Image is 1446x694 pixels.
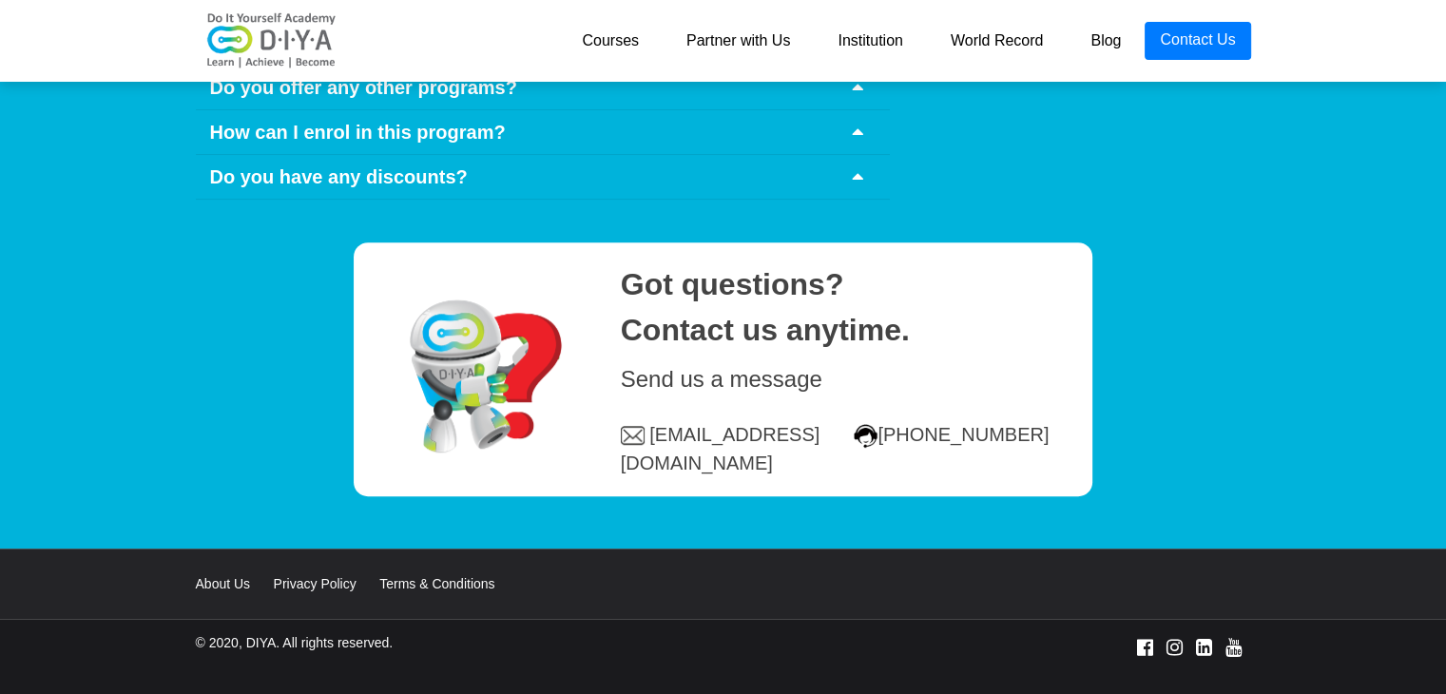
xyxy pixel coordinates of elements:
[387,266,592,472] img: Diya%20Mascot2-min.png
[1145,22,1250,60] a: Contact Us
[196,576,270,591] a: About Us
[274,576,376,591] a: Privacy Policy
[379,576,513,591] a: Terms & Conditions
[196,12,348,69] img: logo-v2.png
[607,261,1073,353] div: Got questions? Contact us anytime.
[558,22,663,60] a: Courses
[814,22,926,60] a: Institution
[621,424,820,473] a: [EMAIL_ADDRESS][DOMAIN_NAME]
[927,22,1068,60] a: World Record
[210,166,468,187] span: Do you have any discounts?
[621,426,645,445] img: slide-17-icon1.png
[663,22,814,60] a: Partner with Us
[210,77,517,98] span: Do you offer any other programs?
[1067,22,1145,60] a: Blog
[854,424,877,449] img: slide-17-icon2.png
[182,633,904,662] div: © 2020, DIYA. All rights reserved.
[839,420,1073,477] div: [PHONE_NUMBER]
[607,362,1073,396] div: Send us a message
[210,122,506,143] span: How can I enrol in this program?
